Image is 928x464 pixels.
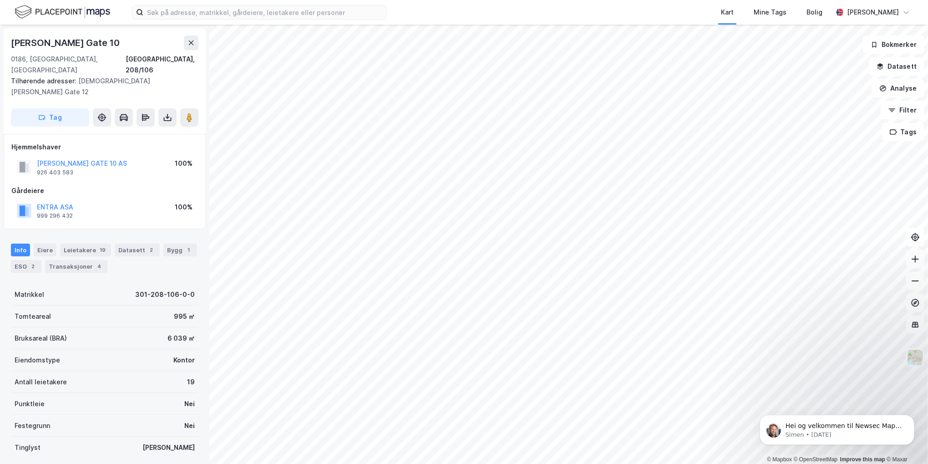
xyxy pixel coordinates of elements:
div: Mine Tags [754,7,786,18]
div: 995 ㎡ [174,311,195,322]
div: [DEMOGRAPHIC_DATA][PERSON_NAME] Gate 12 [11,76,191,97]
div: Eiendomstype [15,355,60,366]
div: [GEOGRAPHIC_DATA], 208/106 [126,54,198,76]
button: Filter [881,101,924,119]
div: 6 039 ㎡ [167,333,195,344]
div: Nei [184,398,195,409]
div: Eiere [34,244,56,256]
div: Gårdeiere [11,185,198,196]
img: logo.f888ab2527a4732fd821a326f86c7f29.svg [15,4,110,20]
span: Tilhørende adresser: [11,77,78,85]
div: 1 [184,245,193,255]
div: 19 [98,245,107,255]
div: 301-208-106-0-0 [135,289,195,300]
div: Bolig [806,7,822,18]
div: 4 [95,262,104,271]
button: Tag [11,108,89,127]
div: 2 [29,262,38,271]
div: Bygg [163,244,197,256]
div: ESG [11,260,41,273]
div: [PERSON_NAME] [847,7,899,18]
a: OpenStreetMap [794,456,838,463]
div: Tinglyst [15,442,41,453]
div: Festegrunn [15,420,50,431]
a: Improve this map [840,456,885,463]
div: [PERSON_NAME] [142,442,195,453]
button: Datasett [869,57,924,76]
div: Nei [184,420,195,431]
div: Matrikkel [15,289,44,300]
div: 100% [175,202,193,213]
div: 100% [175,158,193,169]
div: Info [11,244,30,256]
div: Kontor [173,355,195,366]
div: 0186, [GEOGRAPHIC_DATA], [GEOGRAPHIC_DATA] [11,54,126,76]
div: 19 [187,377,195,388]
div: Tomteareal [15,311,51,322]
div: Transaksjoner [45,260,107,273]
div: 2 [147,245,156,255]
div: Hjemmelshaver [11,142,198,153]
a: Mapbox [767,456,792,463]
div: Kart [721,7,734,18]
div: Punktleie [15,398,45,409]
button: Tags [882,123,924,141]
iframe: Intercom notifications message [746,396,928,459]
div: Bruksareal (BRA) [15,333,67,344]
input: Søk på adresse, matrikkel, gårdeiere, leietakere eller personer [143,5,386,19]
div: 926 403 583 [37,169,73,176]
button: Analyse [872,79,924,97]
div: Leietakere [60,244,111,256]
div: 999 296 432 [37,212,73,219]
div: Antall leietakere [15,377,67,388]
button: Bokmerker [863,36,924,54]
img: Z [907,349,924,366]
div: Datasett [115,244,160,256]
div: [PERSON_NAME] Gate 10 [11,36,122,50]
